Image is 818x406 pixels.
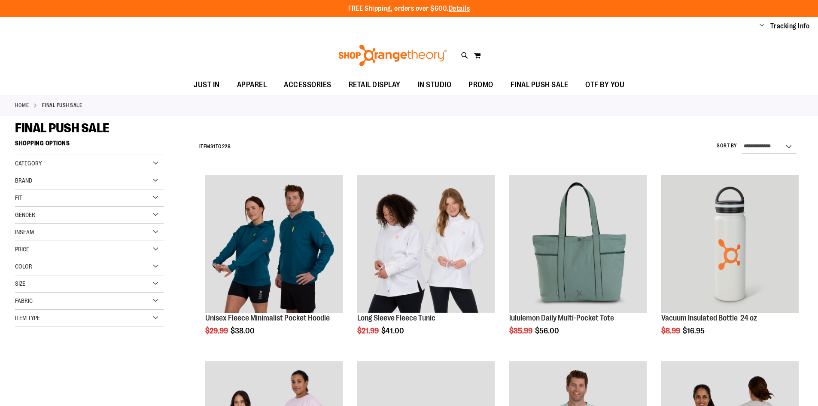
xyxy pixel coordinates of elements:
span: JUST IN [194,75,220,95]
span: FINAL PUSH SALE [15,121,109,135]
span: 228 [222,143,231,150]
span: $8.99 [661,327,681,335]
span: Category [15,160,42,167]
p: FREE Shipping, orders over $600. [348,4,470,14]
a: Home [15,101,29,109]
span: $16.95 [683,327,706,335]
span: IN STUDIO [418,75,452,95]
span: RETAIL DISPLAY [349,75,401,95]
span: 1 [213,143,216,150]
img: Product image for Fleece Long Sleeve [357,175,495,313]
img: Vacuum Insulated Bottle 24 oz [661,175,799,313]
a: ACCESSORIES [275,75,340,95]
a: PROMO [460,75,502,95]
span: $21.99 [357,327,380,335]
a: Unisex Fleece Minimalist Pocket Hoodie [205,175,343,314]
span: Gender [15,211,35,218]
a: RETAIL DISPLAY [340,75,409,95]
span: $38.00 [231,327,256,335]
a: IN STUDIO [409,75,460,95]
span: OTF BY YOU [585,75,624,95]
span: APPAREL [237,75,267,95]
a: Long Sleeve Fleece Tunic [357,314,435,322]
a: lululemon Daily Multi-Pocket Tote [509,314,614,322]
span: $41.00 [381,327,405,335]
span: Fit [15,194,22,201]
a: Tracking Info [770,21,810,31]
div: product [201,171,347,357]
span: Item Type [15,314,40,321]
strong: Shopping Options [15,136,164,155]
span: Brand [15,177,32,184]
button: Account menu [760,22,764,31]
div: product [657,171,803,357]
a: Vacuum Insulated Bottle 24 oz [661,175,799,314]
span: FINAL PUSH SALE [511,75,569,95]
a: OTF BY YOU [577,75,633,95]
span: Price [15,246,29,253]
span: Fabric [15,297,33,304]
h2: Items to [199,140,231,153]
a: Details [449,5,470,12]
span: PROMO [468,75,493,95]
span: Color [15,263,32,270]
img: lululemon Daily Multi-Pocket Tote [509,175,647,313]
span: Size [15,280,25,287]
a: APPAREL [228,75,276,95]
img: Unisex Fleece Minimalist Pocket Hoodie [205,175,343,313]
strong: FINAL PUSH SALE [42,101,82,109]
a: JUST IN [185,75,228,95]
a: lululemon Daily Multi-Pocket Tote [509,175,647,314]
a: Product image for Fleece Long Sleeve [357,175,495,314]
label: Sort By [717,142,737,150]
span: $29.99 [205,327,229,335]
a: FINAL PUSH SALE [502,75,577,95]
span: $56.00 [535,327,560,335]
div: product [353,171,499,357]
span: Inseam [15,229,34,235]
a: Vacuum Insulated Bottle 24 oz [661,314,757,322]
img: Shop Orangetheory [337,45,448,66]
span: $35.99 [509,327,534,335]
span: ACCESSORIES [284,75,331,95]
div: product [505,171,651,357]
a: Unisex Fleece Minimalist Pocket Hoodie [205,314,330,322]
